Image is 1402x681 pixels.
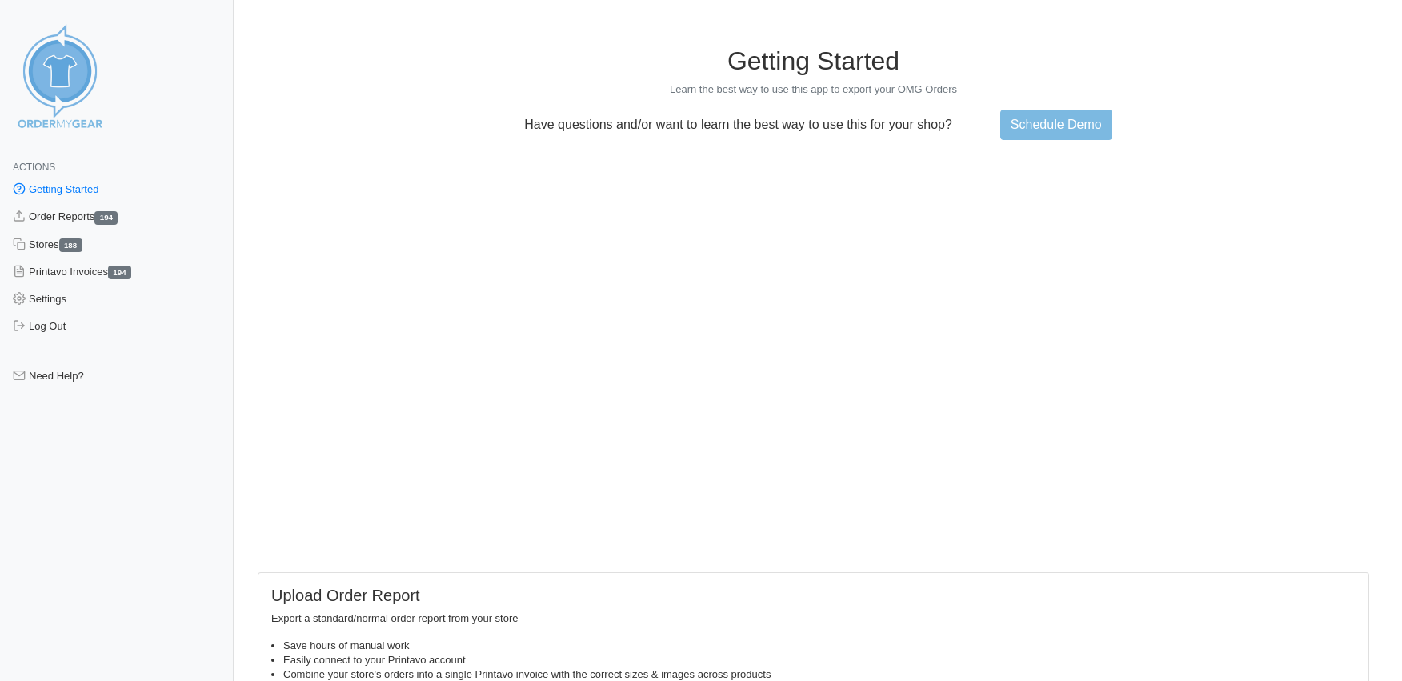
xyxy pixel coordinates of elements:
p: Export a standard/normal order report from your store [271,611,1356,626]
h5: Upload Order Report [271,586,1356,605]
p: Have questions and/or want to learn the best way to use this for your shop? [515,118,962,132]
span: 194 [94,211,118,225]
span: Actions [13,162,55,173]
p: Learn the best way to use this app to export your OMG Orders [258,82,1369,97]
li: Save hours of manual work [283,639,1356,653]
h1: Getting Started [258,46,1369,76]
li: Easily connect to your Printavo account [283,653,1356,667]
a: Schedule Demo [1000,110,1112,140]
span: 188 [59,238,82,252]
span: 194 [108,266,131,279]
